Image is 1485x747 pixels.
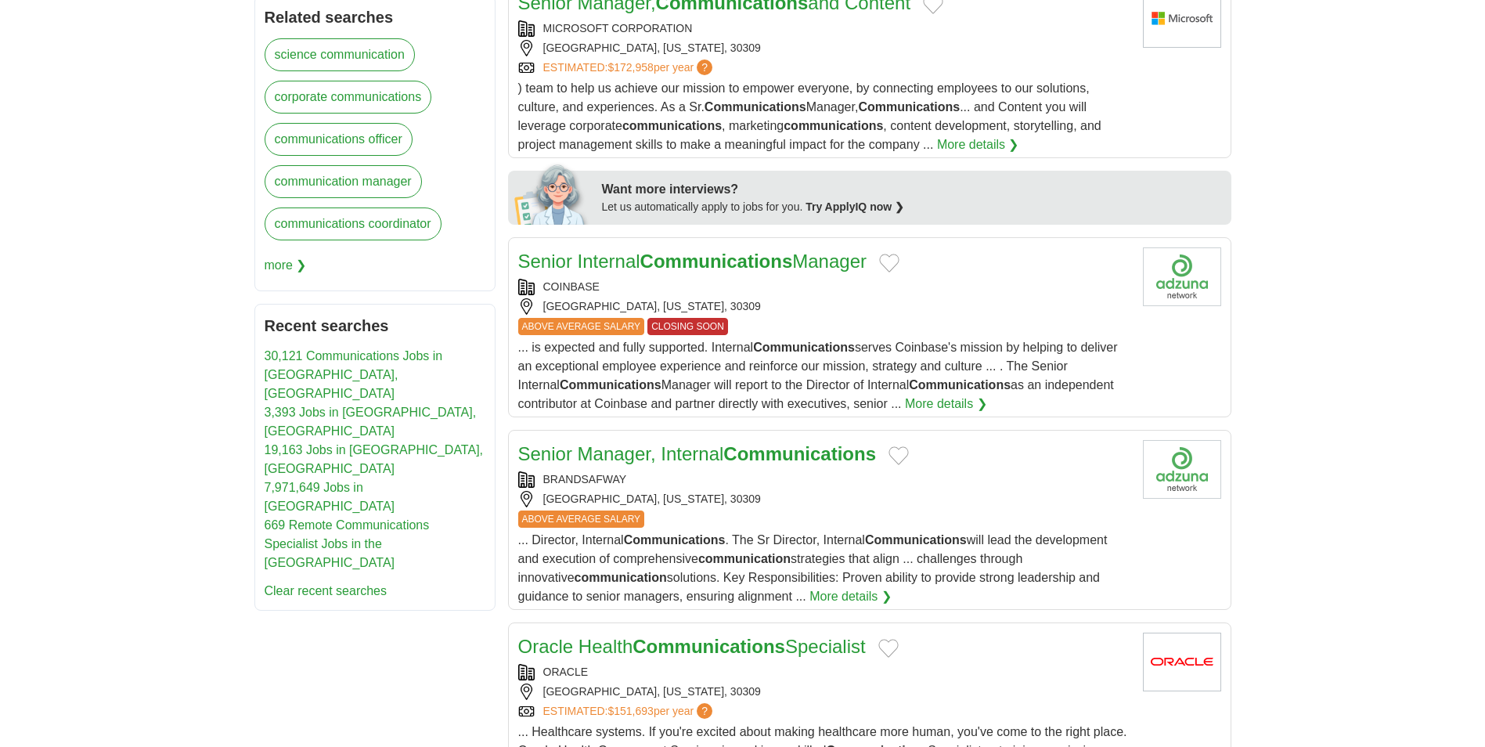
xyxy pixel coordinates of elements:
[806,200,904,213] a: Try ApplyIQ now ❯
[518,491,1130,507] div: [GEOGRAPHIC_DATA], [US_STATE], 30309
[560,378,661,392] strong: Communications
[265,314,485,337] h2: Recent searches
[265,481,395,513] a: 7,971,649 Jobs in [GEOGRAPHIC_DATA]
[809,587,892,606] a: More details ❯
[784,119,883,132] strong: communications
[723,443,876,464] strong: Communications
[518,318,645,335] span: ABOVE AVERAGE SALARY
[607,61,653,74] span: $172,958
[1143,633,1221,691] img: Oracle logo
[888,446,909,465] button: Add to favorite jobs
[265,250,307,281] span: more ❯
[640,251,793,272] strong: Communications
[575,571,667,584] strong: communication
[265,207,442,240] a: communications coordinator
[543,22,693,34] a: MICROSOFT CORPORATION
[518,341,1118,410] span: ... is expected and fully supported. Internal serves Coinbase's mission by helping to deliver an ...
[697,60,712,75] span: ?
[622,119,722,132] strong: communications
[518,40,1130,56] div: [GEOGRAPHIC_DATA], [US_STATE], 30309
[543,60,716,76] a: ESTIMATED:$172,958per year?
[518,279,1130,295] div: COINBASE
[697,703,712,719] span: ?
[518,443,877,464] a: Senior Manager, InternalCommunications
[905,395,987,413] a: More details ❯
[909,378,1011,392] strong: Communications
[518,251,867,272] a: Senior InternalCommunicationsManager
[518,511,645,528] span: ABOVE AVERAGE SALARY
[698,552,791,565] strong: communication
[705,100,806,114] strong: Communications
[265,584,387,597] a: Clear recent searches
[624,533,726,547] strong: Communications
[518,533,1108,603] span: ... Director, Internal . The Sr Director, Internal will lead the development and execution of com...
[647,318,728,335] span: CLOSING SOON
[518,298,1130,315] div: [GEOGRAPHIC_DATA], [US_STATE], 30309
[518,471,1130,488] div: BRANDSAFWAY
[265,518,430,569] a: 669 Remote Communications Specialist Jobs in the [GEOGRAPHIC_DATA]
[265,165,422,198] a: communication manager
[518,81,1101,151] span: ) team to help us achieve our mission to empower everyone, by connecting employees to our solutio...
[265,123,413,156] a: communications officer
[602,199,1222,215] div: Let us automatically apply to jobs for you.
[1143,247,1221,306] img: Company logo
[265,5,485,29] h2: Related searches
[543,666,589,678] a: ORACLE
[265,38,415,71] a: science communication
[265,349,443,400] a: 30,121 Communications Jobs in [GEOGRAPHIC_DATA], [GEOGRAPHIC_DATA]
[602,180,1222,199] div: Want more interviews?
[879,254,899,272] button: Add to favorite jobs
[265,81,432,114] a: corporate communications
[878,639,899,658] button: Add to favorite jobs
[937,135,1019,154] a: More details ❯
[753,341,855,354] strong: Communications
[858,100,960,114] strong: Communications
[1143,440,1221,499] img: Company logo
[543,703,716,720] a: ESTIMATED:$151,693per year?
[865,533,967,547] strong: Communications
[518,636,866,657] a: Oracle HealthCommunicationsSpecialist
[265,443,484,475] a: 19,163 Jobs in [GEOGRAPHIC_DATA], [GEOGRAPHIC_DATA]
[607,705,653,717] span: $151,693
[514,162,590,225] img: apply-iq-scientist.png
[265,406,477,438] a: 3,393 Jobs in [GEOGRAPHIC_DATA], [GEOGRAPHIC_DATA]
[518,684,1130,700] div: [GEOGRAPHIC_DATA], [US_STATE], 30309
[633,636,785,657] strong: Communications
